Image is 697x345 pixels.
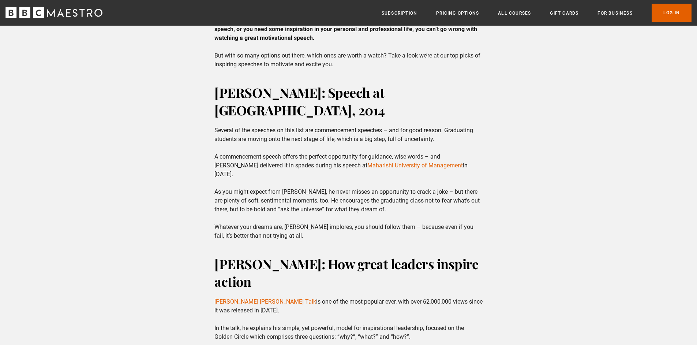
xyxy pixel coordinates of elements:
[382,10,417,17] a: Subscription
[214,16,483,69] p: But with so many options out there, which ones are worth a watch? Take a look we’re at our top pi...
[214,298,316,305] a: [PERSON_NAME] [PERSON_NAME] Talk
[436,10,479,17] a: Pricing Options
[214,84,483,119] h2: [PERSON_NAME]: Speech at [GEOGRAPHIC_DATA], 2014
[214,255,483,290] h2: [PERSON_NAME]: How great leaders inspire action
[367,162,463,169] a: Maharishi University of Management
[214,17,481,41] strong: Whether you need to deliver a motivational speech and are looking for a little help in writing a ...
[5,7,102,18] svg: BBC Maestro
[498,10,531,17] a: All Courses
[652,4,692,22] a: Log In
[382,4,692,22] nav: Primary
[214,126,483,240] p: Several of the speeches on this list are commencement speeches – and for good reason. Graduating ...
[550,10,578,17] a: Gift Cards
[597,10,632,17] a: For business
